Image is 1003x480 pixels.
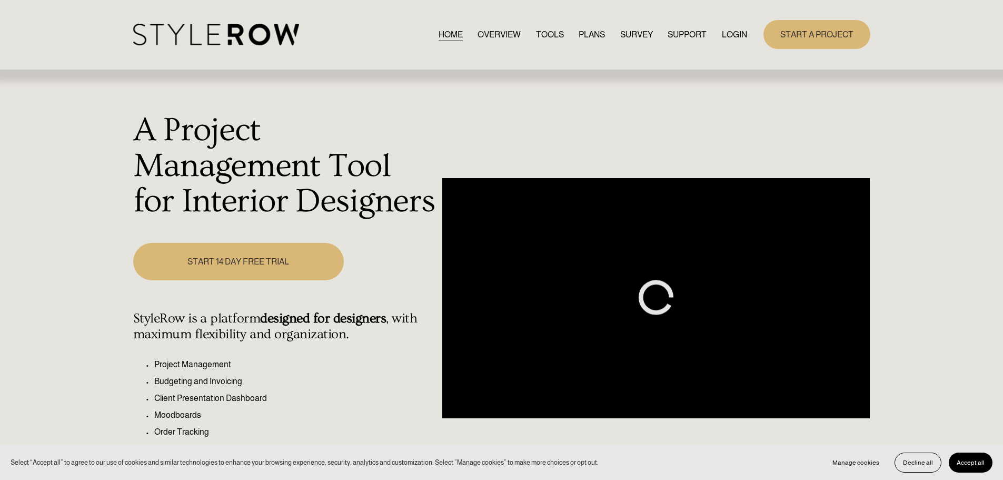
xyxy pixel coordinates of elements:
[949,453,992,473] button: Accept all
[536,27,564,42] a: TOOLS
[154,375,437,388] p: Budgeting and Invoicing
[903,459,933,466] span: Decline all
[133,243,344,280] a: START 14 DAY FREE TRIAL
[579,27,605,42] a: PLANS
[832,459,879,466] span: Manage cookies
[133,311,437,342] h4: StyleRow is a platform , with maximum flexibility and organization.
[133,24,299,45] img: StyleRow
[620,27,653,42] a: SURVEY
[722,27,747,42] a: LOGIN
[668,27,707,42] a: folder dropdown
[439,27,463,42] a: HOME
[895,453,941,473] button: Decline all
[154,392,437,405] p: Client Presentation Dashboard
[825,453,887,473] button: Manage cookies
[957,459,985,466] span: Accept all
[11,457,599,467] p: Select “Accept all” to agree to our use of cookies and similar technologies to enhance your brows...
[154,409,437,422] p: Moodboards
[133,113,437,220] h1: A Project Management Tool for Interior Designers
[763,20,870,49] a: START A PROJECT
[478,27,521,42] a: OVERVIEW
[154,426,437,438] p: Order Tracking
[668,28,707,41] span: SUPPORT
[154,358,437,371] p: Project Management
[260,311,386,326] strong: designed for designers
